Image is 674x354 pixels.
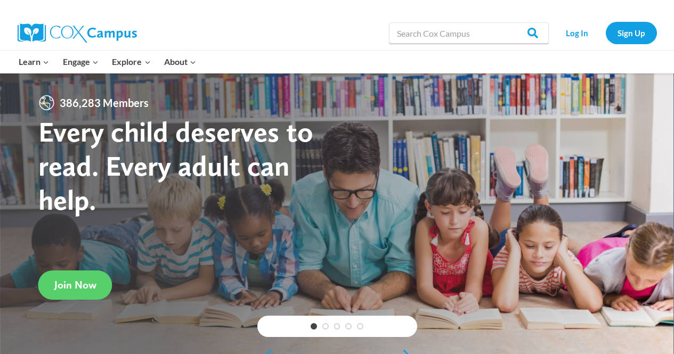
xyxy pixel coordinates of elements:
a: 1 [311,323,317,330]
input: Search Cox Campus [389,22,549,44]
nav: Secondary Navigation [554,22,657,44]
span: Learn [19,55,49,69]
strong: Every child deserves to read. Every adult can help. [38,114,313,216]
span: About [164,55,196,69]
span: 386,283 Members [55,94,153,111]
a: Join Now [38,270,112,300]
nav: Primary Navigation [12,51,203,73]
a: 5 [357,323,363,330]
a: 4 [345,323,352,330]
a: Log In [554,22,600,44]
span: Engage [63,55,99,69]
a: 3 [334,323,340,330]
span: Join Now [54,278,96,291]
span: Explore [112,55,150,69]
a: 2 [322,323,329,330]
img: Cox Campus [18,23,137,43]
a: Sign Up [606,22,657,44]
